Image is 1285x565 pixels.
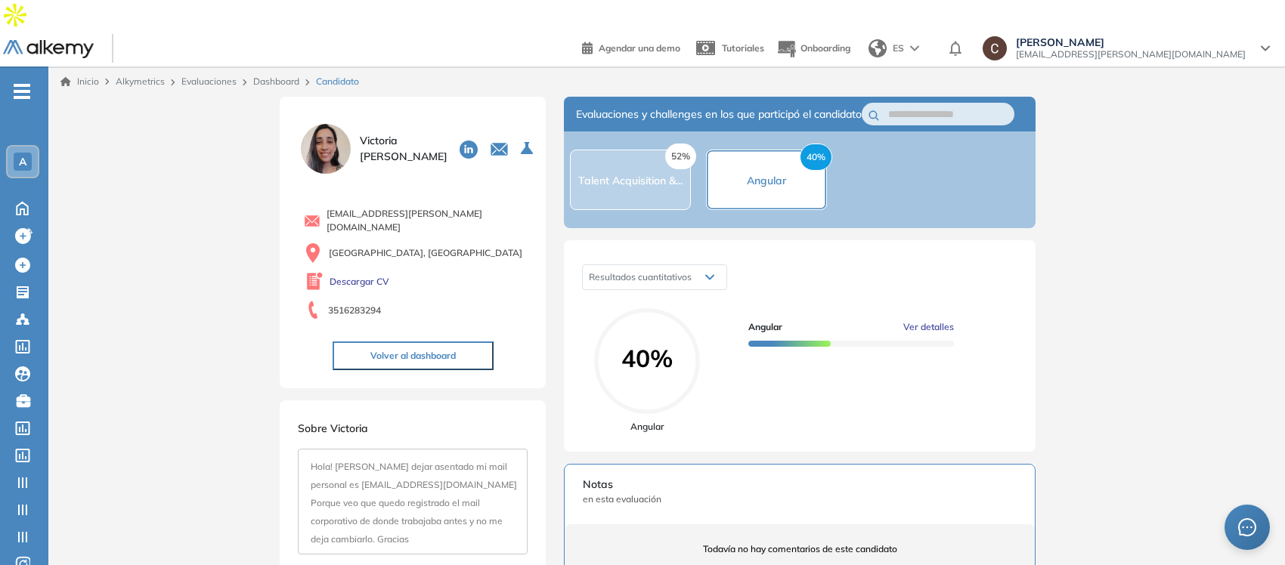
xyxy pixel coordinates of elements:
[328,304,381,317] span: 3516283294
[60,75,99,88] a: Inicio
[800,42,850,54] span: Onboarding
[181,76,237,87] a: Evaluaciones
[776,32,850,65] button: Onboarding
[583,542,1017,556] span: Todavía no hay comentarios de este candidato
[692,29,764,68] a: Tutoriales
[722,42,764,54] span: Tutoriales
[594,420,700,434] span: Angular
[19,156,26,168] span: A
[869,39,887,57] img: world
[333,341,494,370] button: Volver al dashboard
[583,492,1017,506] span: en esta evaluación
[665,144,696,169] span: 52%
[116,76,165,87] span: Alkymetrics
[582,38,680,56] a: Agendar una demo
[897,320,954,334] button: Ver detalles
[576,107,862,122] span: Evaluaciones y challenges en los que participó el candidato
[800,144,832,171] span: 40%
[298,421,368,435] span: Sobre Victoria
[515,135,542,162] button: Seleccione la evaluación activa
[594,346,700,370] span: 40%
[589,271,692,282] span: Resultados cuantitativos
[316,75,359,88] span: Candidato
[1016,48,1246,60] span: [EMAIL_ADDRESS][PERSON_NAME][DOMAIN_NAME]
[3,40,94,59] img: Logo
[748,320,782,334] span: Angular
[329,246,522,260] span: [GEOGRAPHIC_DATA], [GEOGRAPHIC_DATA]
[330,275,389,289] a: Descargar CV
[599,42,680,54] span: Agendar una demo
[298,121,354,177] img: PROFILE_MENU_LOGO_USER
[578,174,683,187] span: Talent Acquisition &...
[14,90,30,93] i: -
[583,477,1017,492] span: Notas
[910,45,919,51] img: arrow
[327,207,528,234] span: [EMAIL_ADDRESS][PERSON_NAME][DOMAIN_NAME]
[747,174,786,187] span: Angular
[893,42,904,55] span: ES
[903,320,954,334] span: Ver detalles
[360,133,447,165] span: Victoria [PERSON_NAME]
[1016,36,1246,48] span: [PERSON_NAME]
[311,461,517,545] span: Hola! [PERSON_NAME] dejar asentado mi mail personal es [EMAIL_ADDRESS][DOMAIN_NAME] Porque veo qu...
[253,76,299,87] a: Dashboard
[1238,518,1256,536] span: message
